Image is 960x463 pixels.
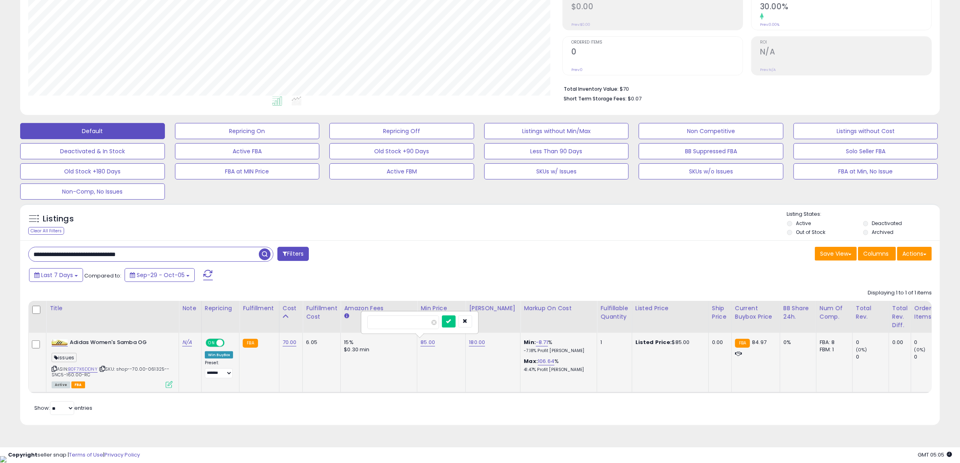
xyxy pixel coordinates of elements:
[283,338,297,346] a: 70.00
[68,366,98,373] a: B0F7X6DDNY
[524,304,593,313] div: Markup on Cost
[8,451,37,459] strong: Copyright
[469,304,517,313] div: [PERSON_NAME]
[524,358,591,373] div: %
[863,250,889,258] span: Columns
[306,304,337,321] div: Fulfillment Cost
[796,229,825,236] label: Out of Stock
[175,143,320,159] button: Active FBA
[538,357,554,365] a: 106.64
[735,339,750,348] small: FBA
[182,304,198,313] div: Note
[52,339,68,346] img: 41iqL+u-VvL._SL40_.jpg
[760,2,931,13] h2: 30.00%
[760,40,931,45] span: ROI
[856,339,889,346] div: 0
[20,143,165,159] button: Deactivated & In Stock
[28,227,64,235] div: Clear All Filters
[20,163,165,179] button: Old Stock +180 Days
[71,382,85,388] span: FBA
[914,339,947,346] div: 0
[175,163,320,179] button: FBA at MIN Price
[858,247,896,261] button: Columns
[564,95,627,102] b: Short Term Storage Fees:
[8,451,140,459] div: seller snap | |
[484,143,629,159] button: Less Than 90 Days
[639,143,783,159] button: BB Suppressed FBA
[52,339,173,387] div: ASIN:
[329,163,474,179] button: Active FBM
[469,338,485,346] a: 180.00
[29,268,83,282] button: Last 7 Days
[484,163,629,179] button: SKUs w/ Issues
[856,353,889,361] div: 0
[344,304,414,313] div: Amazon Fees
[421,338,435,346] a: 85.00
[735,304,777,321] div: Current Buybox Price
[897,247,932,261] button: Actions
[571,22,590,27] small: Prev: $0.00
[524,367,591,373] p: 41.47% Profit [PERSON_NAME]
[635,338,672,346] b: Listed Price:
[70,339,168,348] b: Adidas Women's Samba OG
[783,339,810,346] div: 0%
[783,304,813,321] div: BB Share 24h.
[521,301,597,333] th: The percentage added to the cost of goods (COGS) that forms the calculator for Min & Max prices.
[856,346,867,353] small: (0%)
[914,304,944,321] div: Ordered Items
[137,271,185,279] span: Sep-29 - Oct-05
[306,339,334,346] div: 6.05
[52,353,77,362] span: issues
[712,304,728,321] div: Ship Price
[892,339,905,346] div: 0.00
[344,339,411,346] div: 15%
[564,83,926,93] li: $70
[344,346,411,353] div: $0.30 min
[205,351,233,359] div: Win BuyBox
[639,123,783,139] button: Non Competitive
[600,339,625,346] div: 1
[223,340,236,346] span: OFF
[50,304,175,313] div: Title
[277,247,309,261] button: Filters
[820,304,849,321] div: Num of Comp.
[52,366,170,378] span: | SKU: shop--70.00-061325--SNC5-160.00-RC
[84,272,121,279] span: Compared to:
[914,353,947,361] div: 0
[872,229,894,236] label: Archived
[421,304,462,313] div: Min Price
[820,346,846,353] div: FBM: 1
[20,184,165,200] button: Non-Comp, No Issues
[524,339,591,354] div: %
[571,2,743,13] h2: $0.00
[914,346,926,353] small: (0%)
[712,339,725,346] div: 0.00
[635,339,702,346] div: $85.00
[918,451,952,459] span: 2025-10-13 05:05 GMT
[536,338,548,346] a: -8.71
[206,340,217,346] span: ON
[34,404,92,412] span: Show: entries
[752,338,766,346] span: 84.97
[175,123,320,139] button: Repricing On
[793,163,938,179] button: FBA at Min, No Issue
[52,382,70,388] span: All listings currently available for purchase on Amazon
[793,123,938,139] button: Listings without Cost
[635,304,705,313] div: Listed Price
[787,211,940,218] p: Listing States:
[104,451,140,459] a: Privacy Policy
[41,271,73,279] span: Last 7 Days
[329,143,474,159] button: Old Stock +90 Days
[20,123,165,139] button: Default
[820,339,846,346] div: FBA: 8
[524,338,536,346] b: Min:
[182,338,192,346] a: N/A
[872,220,902,227] label: Deactivated
[69,451,103,459] a: Terms of Use
[815,247,857,261] button: Save View
[283,304,300,313] div: Cost
[329,123,474,139] button: Repricing Off
[868,289,932,297] div: Displaying 1 to 1 of 1 items
[43,213,74,225] h5: Listings
[571,47,743,58] h2: 0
